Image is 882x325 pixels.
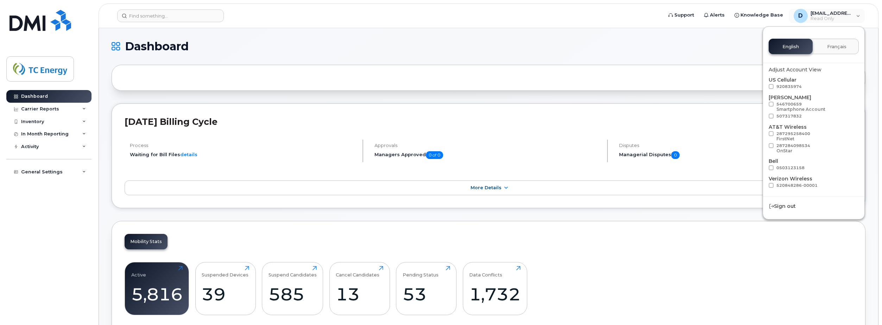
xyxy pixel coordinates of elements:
[776,102,825,112] span: 546700659
[827,44,846,50] span: Français
[269,284,317,305] div: 585
[130,151,357,158] li: Waiting for Bill Files
[403,266,439,278] div: Pending Status
[776,136,810,141] div: FirstNet
[374,143,601,148] h4: Approvals
[776,84,802,89] span: 920835974
[769,158,859,172] div: Bell
[776,131,810,141] span: 287295258400
[336,266,383,311] a: Cancel Candidates13
[269,266,317,278] div: Suspend Candidates
[125,116,852,127] h2: [DATE] Billing Cycle
[125,41,189,52] span: Dashboard
[469,266,502,278] div: Data Conflicts
[131,266,146,278] div: Active
[763,200,864,213] div: Sign out
[851,294,877,320] iframe: Messenger Launcher
[130,143,357,148] h4: Process
[776,165,805,170] span: 0503123158
[471,185,502,190] span: More Details
[769,193,859,208] div: Telcel
[374,151,601,159] h5: Managers Approved
[776,107,825,112] div: Smartphone Account
[671,151,680,159] span: 0
[131,266,183,311] a: Active5,816
[469,284,521,305] div: 1,732
[769,76,859,91] div: US Cellular
[202,266,249,311] a: Suspended Devices39
[202,284,249,305] div: 39
[776,114,802,119] span: 507317832
[180,152,197,157] a: details
[769,94,859,121] div: [PERSON_NAME]
[769,66,859,74] div: Adjust Account View
[776,143,810,153] span: 287284098534
[619,143,852,148] h4: Disputes
[336,266,379,278] div: Cancel Candidates
[776,148,810,153] div: OnStar
[131,284,183,305] div: 5,816
[776,183,818,188] span: 520848286-00001
[469,266,521,311] a: Data Conflicts1,732
[336,284,383,305] div: 13
[619,151,852,159] h5: Managerial Disputes
[202,266,248,278] div: Suspended Devices
[269,266,317,311] a: Suspend Candidates585
[403,266,450,311] a: Pending Status53
[426,151,443,159] span: 0 of 0
[769,175,859,190] div: Verizon Wireless
[769,123,859,155] div: AT&T Wireless
[403,284,450,305] div: 53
